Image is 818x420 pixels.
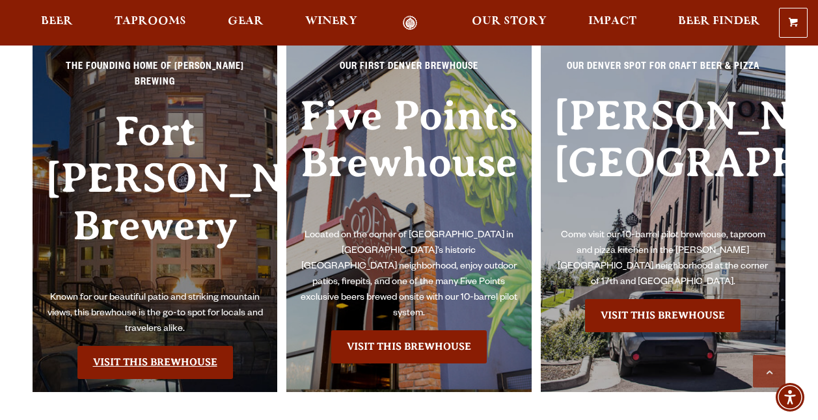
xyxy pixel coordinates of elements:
[585,299,741,332] a: Visit the Sloan’s Lake Brewhouse
[299,92,518,228] h3: Five Points Brewhouse
[554,92,772,228] h3: [PERSON_NAME][GEOGRAPHIC_DATA]
[776,383,804,412] div: Accessibility Menu
[753,355,785,387] a: Scroll to top
[228,16,264,27] span: Gear
[472,16,547,27] span: Our Story
[678,16,760,27] span: Beer Finder
[386,16,435,31] a: Odell Home
[299,60,518,83] p: Our First Denver Brewhouse
[554,228,772,291] p: Come visit our 10-barrel pilot brewhouse, taproom and pizza kitchen in the [PERSON_NAME][GEOGRAPH...
[106,16,195,31] a: Taprooms
[77,346,233,378] a: Visit the Fort Collin's Brewery & Taproom
[305,16,357,27] span: Winery
[331,330,487,363] a: Visit the Five Points Brewhouse
[588,16,636,27] span: Impact
[299,228,518,322] p: Located on the corner of [GEOGRAPHIC_DATA] in [GEOGRAPHIC_DATA]’s historic [GEOGRAPHIC_DATA] neig...
[46,60,264,99] p: The Founding Home of [PERSON_NAME] Brewing
[463,16,555,31] a: Our Story
[41,16,73,27] span: Beer
[46,291,264,337] p: Known for our beautiful patio and striking mountain views, this brewhouse is the go-to spot for l...
[115,16,186,27] span: Taprooms
[297,16,366,31] a: Winery
[33,16,81,31] a: Beer
[554,60,772,83] p: Our Denver spot for craft beer & pizza
[219,16,272,31] a: Gear
[46,108,264,291] h3: Fort [PERSON_NAME] Brewery
[670,16,769,31] a: Beer Finder
[580,16,645,31] a: Impact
